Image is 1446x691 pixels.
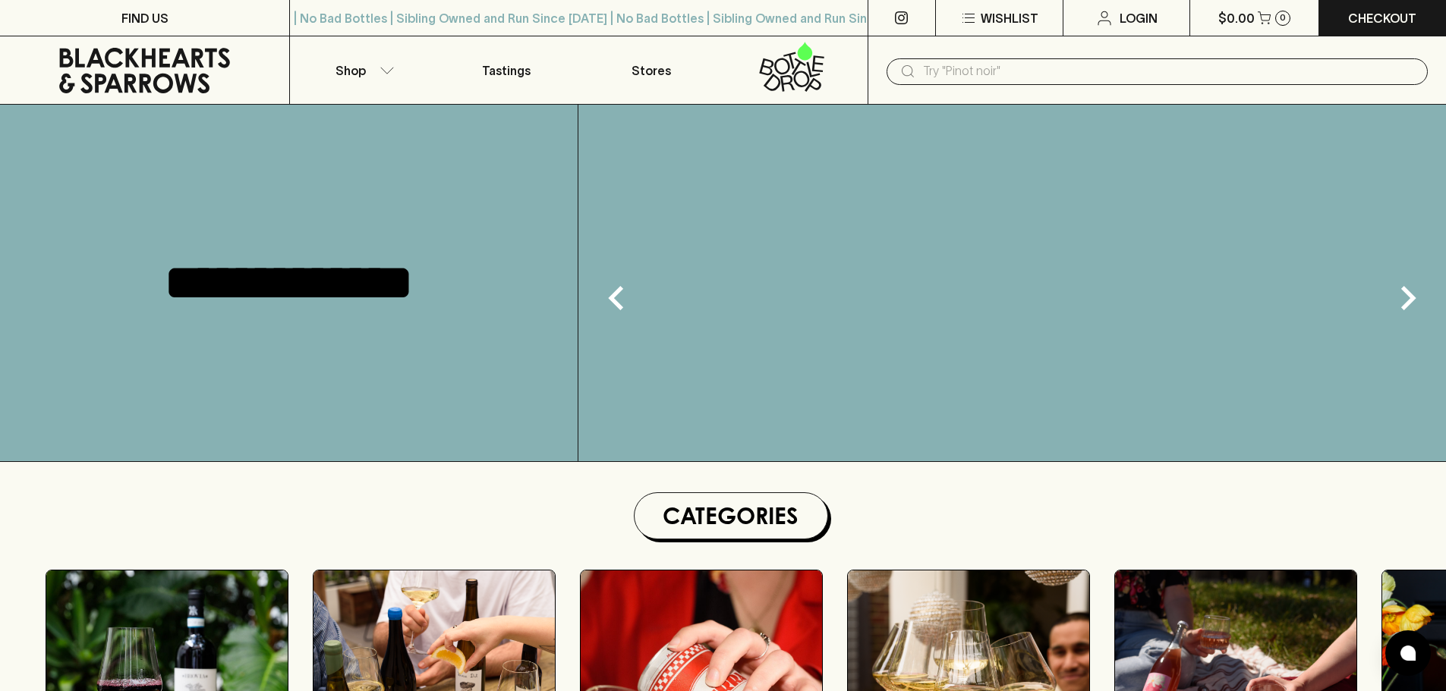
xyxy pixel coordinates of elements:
[121,9,169,27] p: FIND US
[1378,268,1438,328] button: Next
[586,268,647,328] button: Previous
[1120,9,1158,27] p: Login
[482,61,531,80] p: Tastings
[1400,645,1416,661] img: bubble-icon
[579,36,723,104] a: Stores
[923,59,1416,83] input: Try "Pinot noir"
[632,61,671,80] p: Stores
[981,9,1038,27] p: Wishlist
[290,36,434,104] button: Shop
[434,36,578,104] a: Tastings
[578,105,1446,461] img: gif;base64,R0lGODlhAQABAAAAACH5BAEKAAEALAAAAAABAAEAAAICTAEAOw==
[1348,9,1416,27] p: Checkout
[1280,14,1286,22] p: 0
[641,499,821,532] h1: Categories
[336,61,366,80] p: Shop
[1218,9,1255,27] p: $0.00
